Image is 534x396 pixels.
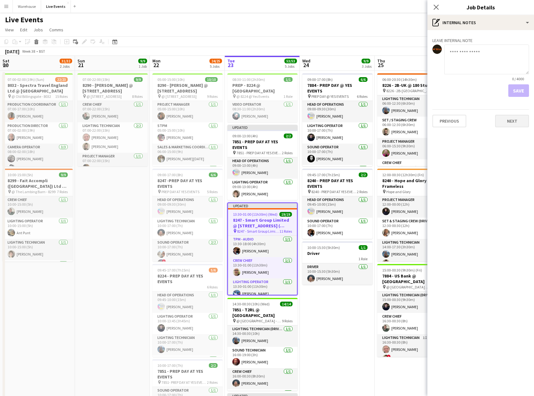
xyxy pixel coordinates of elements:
span: Thu [377,58,385,64]
span: ! [387,355,391,358]
div: 09:45-17:00 (7h15m)5/68224 - PREP DAY AT YES EVENTS6 RolesHead of Operations1/109:45-10:00 (15m)[... [152,264,223,357]
span: 22 [151,61,161,69]
app-card-role: Lighting Technician1/106:00-12:30 (6h30m)[PERSON_NAME] [377,95,447,117]
h3: 8290 - [PERSON_NAME] @ [STREET_ADDRESS] [77,82,148,94]
span: 8 Roles [132,94,143,99]
app-card-role: TPC Coordinator1/1 [302,165,373,186]
span: 15:00-00:30 (9h30m) (Fri) [382,268,422,272]
app-card-role: Production Manager1/1 [152,356,223,377]
app-job-card: Updated13:30-01:00 (11h30m) (Wed)19/198247 - Smart Group Limited @ [STREET_ADDRESS] ( Formerly Fr... [227,203,298,295]
span: 2 Roles [207,380,218,385]
span: 2 Roles [282,150,293,155]
a: View [3,26,16,34]
span: 05:00-15:00 (10h) [157,77,185,82]
div: 5 Jobs [285,64,297,69]
button: Next [495,115,529,127]
app-job-card: 12:00-00:30 (12h30m) (Fri)13/148240 - Hope and Glory @ Frameless Hope and Glory10 RolesProject Ma... [377,169,447,261]
span: Comms [49,27,63,33]
button: Warehouse [13,0,41,13]
span: 7851- PREP DAY AT YES EVENTS [161,380,207,385]
div: 10:00-15:00 (5h)9/98299 - Fait Accompli ([GEOGRAPHIC_DATA]) Ltd @ [GEOGRAPHIC_DATA] @ The Lambing... [3,169,73,261]
span: 9 Roles [282,319,293,323]
app-job-card: 08:30-11:00 (2h30m)1/1PREP - 8224 @ [GEOGRAPHIC_DATA] @ 8224 @ Yes Events1 RoleVideo Operator1/10... [227,73,298,122]
app-card-role: Lighting Technician1/110:00-17:00 (7h)[PERSON_NAME] [152,334,223,356]
span: 2/2 [209,363,218,368]
app-card-role: Head of Operations1/109:00-09:30 (30m)[PERSON_NAME] [302,101,373,122]
span: Wed [302,58,310,64]
app-card-role: Production Coordinator1/107:00-17:00 (10h)[PERSON_NAME] [3,101,73,122]
span: 6/6 [359,77,367,82]
span: 09:00-13:00 (4h) [232,134,258,138]
span: 07:00-22:00 (15h) [82,77,110,82]
div: [DATE] [5,48,19,55]
span: 8240 - PREP DAY AT YES EVENTS [311,189,357,194]
h3: Leave internal note [432,38,529,43]
h3: 8240 - PREP DAY AT YES EVENTS [302,178,373,189]
div: BST [39,49,45,54]
app-job-card: 15:00-00:30 (9h30m) (Fri)18/207884 - US Bank @ [GEOGRAPHIC_DATA] @ [GEOGRAPHIC_DATA] - 788411 Rol... [377,264,447,357]
app-job-card: 09:00-17:00 (8h)6/68247 -PREP DAY AT YES EVENTS PREP DAY AT YES EVENTS5 RolesHead of Operations1/... [152,169,223,261]
h1: Live Events [5,15,43,24]
span: 13:30-01:00 (11h30m) (Wed) [233,212,278,217]
a: Edit [18,26,30,34]
span: 5/6 [209,268,218,272]
app-job-card: 14:30-00:30 (10h) (Wed)14/147851 - T2RL @ [GEOGRAPHIC_DATA] @ [GEOGRAPHIC_DATA] - 78519 RolesLigh... [227,298,298,391]
span: 10:00-17:00 (7h) [157,363,183,368]
app-card-role: Crew Chief1/106:00-20:30 (14h30m) [377,159,447,181]
app-card-role: Project Manager1/105:00-15:00 (10h)[PERSON_NAME] [152,101,223,122]
h3: PREP - 8224 @ [GEOGRAPHIC_DATA] [227,82,298,94]
app-card-role: Lighting Operator1/110:00-13:45 (3h45m)[PERSON_NAME] [152,313,223,334]
h3: 7851 - PREP DAY AT YES EVENTS [152,368,223,380]
span: Week 38 [21,49,36,54]
span: 15 Roles [55,94,68,99]
span: 9 Roles [207,94,218,99]
a: Jobs [31,26,45,34]
div: 07:00-02:00 (19h) (Sun)22/238032 - Spectra Travel England Ltd @ [GEOGRAPHIC_DATA] @ Old Billingsg... [3,73,73,166]
span: 5 Roles [207,189,218,194]
span: 1 Role [283,94,293,99]
span: PREP DAY AT YES EVENTS [161,189,199,194]
div: Updated [228,203,297,208]
app-card-role: Crew Chief1/116:00-00:30 (8h30m)[PERSON_NAME] [227,368,298,389]
app-job-card: 09:45-17:00 (7h15m)2/28240 - PREP DAY AT YES EVENTS 8240 - PREP DAY AT YES EVENTS2 RolesHead of O... [302,169,373,239]
app-card-role: Crew Chief1/1 [152,165,223,186]
span: 20 [2,61,9,69]
h3: 8224 - PREP DAY AT YES EVENTS [152,273,223,284]
span: 14:30-00:30 (10h) (Wed) [232,302,270,306]
h3: 7851 - PREP DAY AT YES EVENTS [227,139,298,150]
span: 8247 - Smart Group Limited @ [STREET_ADDRESS] ( Formerly Freemasons' Hall) [237,229,279,234]
app-card-role: Project Manager1/112:00-00:00 (12h)[PERSON_NAME] [377,196,447,218]
span: 6/6 [209,172,218,177]
app-job-card: Updated09:00-13:00 (4h)2/27851 - PREP DAY AT YES EVENTS 7851 - PREP DAY AT YES EVENTS2 RolesHead ... [227,125,298,200]
app-job-card: 07:00-22:00 (15h)9/98290 - [PERSON_NAME] @ [STREET_ADDRESS] @ [STREET_ADDRESS]8 RolesCrew Chief1/... [77,73,148,166]
span: Jobs [34,27,43,33]
span: PREP DAY @ YES EVENTS [311,94,349,99]
h3: 7851 - T2RL @ [GEOGRAPHIC_DATA] [227,307,298,318]
span: Tue [227,58,235,64]
app-job-card: 09:00-17:00 (8h)6/67884 - PREP DAY @ YES EVENTS PREP DAY @ YES EVENTS6 RolesHead of Operations1/1... [302,73,373,166]
span: 08:30-11:00 (2h30m) [232,77,265,82]
span: 7851 - PREP DAY AT YES EVENTS [236,150,282,155]
span: @ [GEOGRAPHIC_DATA] - 7851 [236,319,282,323]
app-job-card: 06:00-20:30 (14h30m)8/108226 - 2B-UK @ 180 Studios 8226 - 2B-[GEOGRAPHIC_DATA]10 RolesLighting Te... [377,73,447,166]
app-card-role: Production Director1/107:00-02:00 (19h)[PERSON_NAME] [3,122,73,144]
app-card-role: Lighting Operator1/110:00-15:00 (5h)Ant Punt [3,218,73,239]
span: 11 Roles [279,229,292,234]
h3: 8290 - [PERSON_NAME] @ [STREET_ADDRESS] [152,82,223,94]
app-card-role: Head of Operations1/109:45-10:00 (15m)[PERSON_NAME] [152,292,223,313]
span: Mon [152,58,161,64]
span: 0 / 4000 [507,77,529,81]
app-card-role: Video Operator1/108:30-11:00 (2h30m)[PERSON_NAME] [227,101,298,122]
span: ! [162,259,166,263]
app-card-role: Lighting Technician2/207:00-22:00 (15h)[PERSON_NAME][PERSON_NAME] [77,122,148,153]
span: 06:00-20:30 (14h30m) [382,77,417,82]
span: 09:00-17:00 (8h) [307,77,333,82]
div: Updated [227,125,298,130]
app-card-role: Lighting Operator1/110:00-17:00 (7h)[PERSON_NAME] [302,122,373,144]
